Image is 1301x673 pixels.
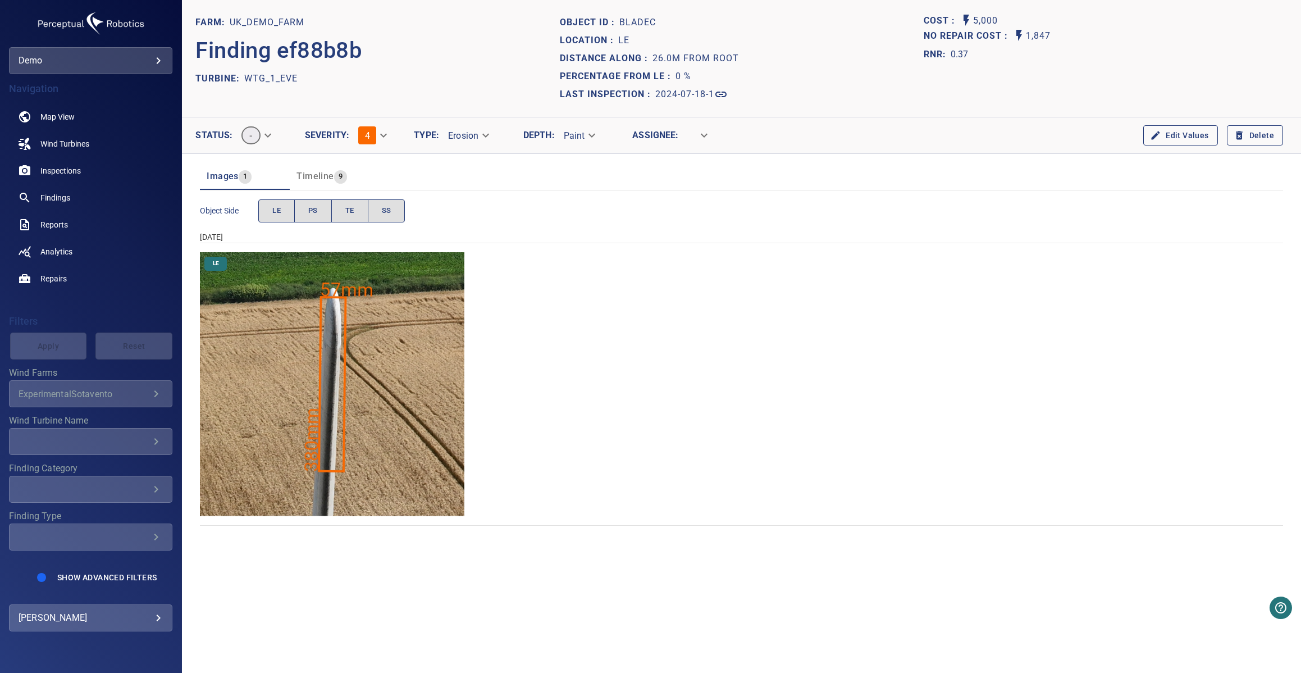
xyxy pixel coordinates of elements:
a: 2024-07-18-1 [655,88,728,101]
a: windturbines noActive [9,130,172,157]
a: repairs noActive [9,265,172,292]
h4: Filters [9,316,172,327]
span: Timeline [296,171,334,181]
p: 5,000 [973,13,998,29]
button: Edit Values [1143,125,1217,146]
span: TE [345,204,354,217]
span: Show Advanced Filters [57,573,157,582]
label: Finding Type [9,512,172,521]
svg: Auto Cost [960,13,973,27]
span: Analytics [40,246,72,257]
a: findings noActive [9,184,172,211]
span: Inspections [40,165,81,176]
p: 2024-07-18-1 [655,88,714,101]
span: Projected additional costs incurred by waiting 1 year to repair. This is a function of possible i... [924,29,1012,44]
span: PS [308,204,318,217]
label: Type : [414,131,439,140]
button: SS [368,199,405,222]
label: Wind Turbine Name [9,416,172,425]
h1: No Repair Cost : [924,31,1012,42]
p: WTG_1_Eve [244,72,298,85]
span: - [243,130,259,141]
p: FARM: [195,16,230,29]
span: Images [207,171,238,181]
span: Findings [40,192,70,203]
div: Wind Farms [9,380,172,407]
div: [DATE] [200,231,1283,243]
span: Reports [40,219,68,230]
div: ExperimentalSotavento [19,389,149,399]
span: The ratio of the additional incurred cost of repair in 1 year and the cost of repairing today. Fi... [924,46,969,63]
div: demo [9,47,172,74]
p: 26.0m from root [652,52,739,65]
svg: Auto No Repair Cost [1012,29,1026,42]
button: Delete [1227,125,1283,146]
p: 0 % [675,70,691,83]
span: 9 [334,170,347,183]
span: The base labour and equipment costs to repair the finding. Does not include the loss of productio... [924,13,960,29]
label: Assignee : [632,131,678,140]
label: Wind Farms [9,369,172,378]
img: demo-logo [35,9,147,38]
div: Erosion [439,126,496,145]
p: UK_Demo_Farm [230,16,304,29]
img: UK_Demo_Farm/WTG_1_Eve/2024-07-18-1/2024-07-18-3/image9wp11.jpg [200,252,464,516]
p: Finding ef88b8b [195,34,362,67]
p: 1,847 [1026,29,1051,44]
div: demo [19,52,163,70]
button: LE [258,199,295,222]
label: Severity : [305,131,349,140]
div: 4 [349,122,394,149]
span: Wind Turbines [40,138,89,149]
span: LE [272,204,281,217]
div: - [232,122,278,149]
p: Distance along : [560,52,652,65]
div: Paint [555,126,603,145]
div: Finding Category [9,476,172,503]
p: TURBINE: [195,72,244,85]
button: TE [331,199,368,222]
label: Depth : [523,131,555,140]
h1: Cost : [924,16,960,26]
p: Location : [560,34,618,47]
div: Wind Turbine Name [9,428,172,455]
span: SS [382,204,391,217]
h1: RNR: [924,48,951,61]
p: Object ID : [560,16,619,29]
span: 4 [365,130,370,141]
p: LE [618,34,629,47]
a: map noActive [9,103,172,130]
p: Last Inspection : [560,88,655,101]
span: Repairs [40,273,67,284]
div: ​ [679,126,715,145]
div: [PERSON_NAME] [19,609,163,627]
button: Show Advanced Filters [51,569,163,586]
a: inspections noActive [9,157,172,184]
p: bladeC [619,16,656,29]
button: PS [294,199,332,222]
p: Percentage from LE : [560,70,675,83]
span: Object Side [200,205,258,216]
span: Map View [40,111,75,122]
h4: Navigation [9,83,172,94]
span: LE [206,260,226,267]
span: 1 [239,170,252,183]
a: analytics noActive [9,238,172,265]
div: Finding Type [9,524,172,551]
label: Status : [195,131,232,140]
label: Finding Category [9,464,172,473]
a: reports noActive [9,211,172,238]
p: 0.37 [951,48,969,61]
div: objectSide [258,199,405,222]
